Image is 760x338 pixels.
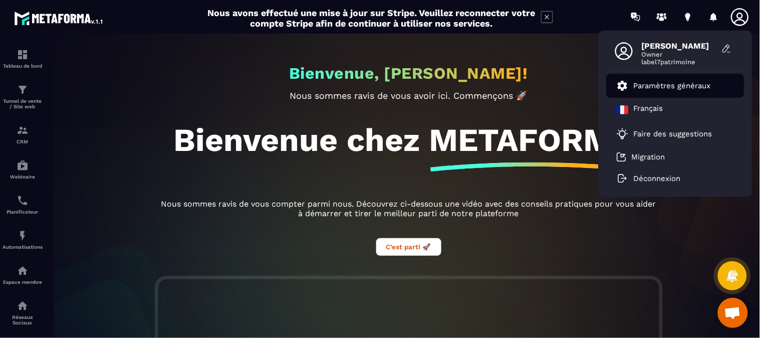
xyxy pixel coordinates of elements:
[3,279,43,285] p: Espace membre
[3,222,43,257] a: automationsautomationsAutomatisations
[3,244,43,250] p: Automatisations
[17,159,29,172] img: automations
[17,124,29,136] img: formation
[3,41,43,76] a: formationformationTableau de bord
[617,152,665,162] a: Migration
[3,257,43,292] a: automationsautomationsEspace membre
[207,8,536,29] h2: Nous avons effectué une mise à jour sur Stripe. Veuillez reconnecter votre compte Stripe afin de ...
[642,58,717,66] span: label7patrimoine
[17,265,29,277] img: automations
[17,49,29,61] img: formation
[3,76,43,117] a: formationformationTunnel de vente / Site web
[634,81,711,90] p: Paramètres généraux
[718,298,748,328] a: Open chat
[3,209,43,215] p: Planificateur
[634,104,663,116] p: Français
[3,174,43,180] p: Webinaire
[642,51,717,58] span: Owner
[632,152,665,161] p: Migration
[17,230,29,242] img: automations
[289,64,528,83] h2: Bienvenue, [PERSON_NAME]!
[634,129,712,138] p: Faire des suggestions
[174,121,644,159] h1: Bienvenue chez METAFORMA!
[3,98,43,109] p: Tunnel de vente / Site web
[3,314,43,325] p: Réseaux Sociaux
[3,152,43,187] a: automationsautomationsWebinaire
[642,41,717,51] span: [PERSON_NAME]
[617,80,711,92] a: Paramètres généraux
[617,128,722,140] a: Faire des suggestions
[17,84,29,96] img: formation
[158,90,659,101] p: Nous sommes ravis de vous avoir ici. Commençons 🚀
[17,300,29,312] img: social-network
[3,63,43,69] p: Tableau de bord
[376,242,441,251] a: C’est parti 🚀
[3,187,43,222] a: schedulerschedulerPlanificateur
[3,117,43,152] a: formationformationCRM
[3,292,43,333] a: social-networksocial-networkRéseaux Sociaux
[14,9,104,27] img: logo
[634,174,681,183] p: Déconnexion
[3,139,43,144] p: CRM
[376,238,441,256] button: C’est parti 🚀
[17,195,29,207] img: scheduler
[158,199,659,218] p: Nous sommes ravis de vous compter parmi nous. Découvrez ci-dessous une vidéo avec des conseils pr...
